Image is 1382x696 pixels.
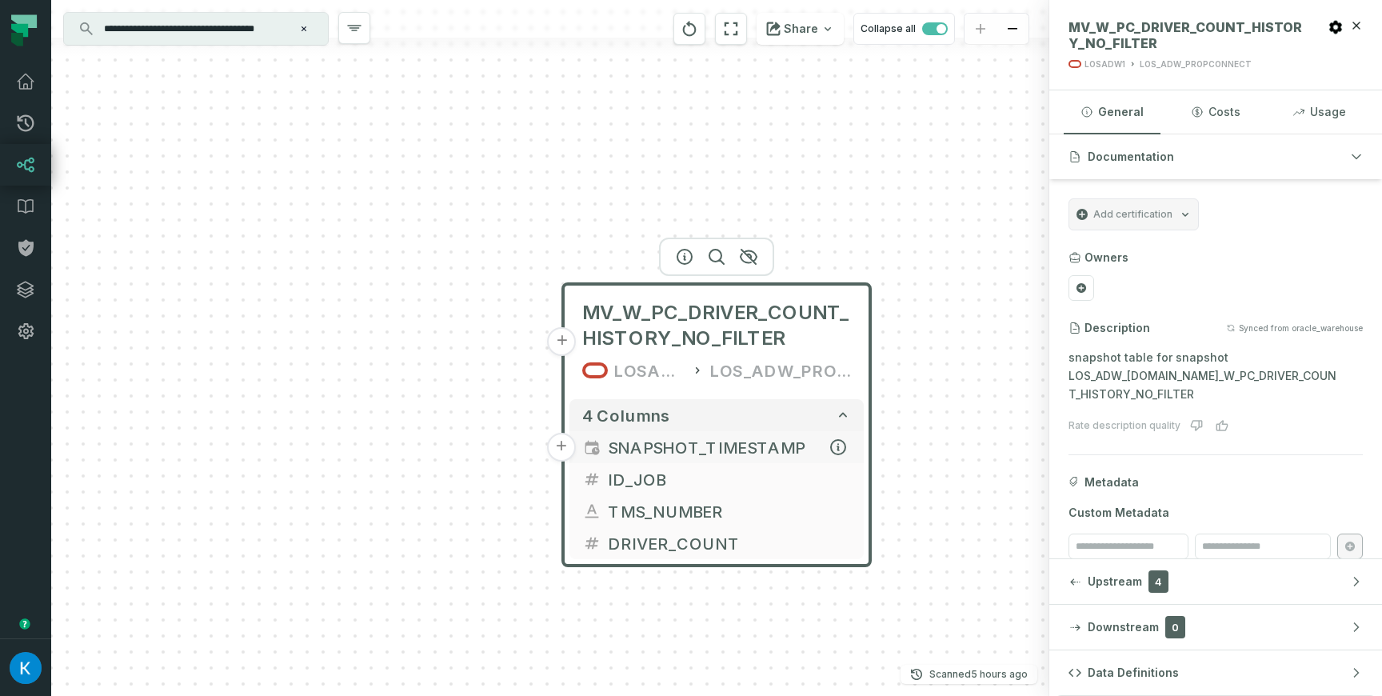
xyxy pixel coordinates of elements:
[608,499,851,523] span: TMS_NUMBER
[1140,58,1252,70] div: LOS_ADW_PROPCONNECT
[296,21,312,37] button: Clear search query
[18,617,32,631] div: Tooltip anchor
[1084,250,1128,266] h3: Owners
[569,495,864,527] button: TMS_NUMBER
[582,502,601,521] span: string
[582,534,601,553] span: decimal
[853,13,955,45] button: Collapse all
[10,652,42,684] img: avatar of Kosta Shougaev
[1084,474,1139,490] span: Metadata
[1068,19,1305,51] span: MV_W_PC_DRIVER_COUNT_HISTORY_NO_FILTER
[997,14,1029,45] button: zoom out
[1226,323,1363,333] button: Synced from oracle_warehouse
[1068,505,1363,521] span: Custom Metadata
[608,467,851,491] span: ID_JOB
[547,433,576,462] button: +
[710,358,851,383] div: LOS_ADW_PROPCONNECT
[1049,605,1382,650] button: Downstream0
[1084,58,1125,70] div: LOSADW1
[1088,665,1179,681] span: Data Definitions
[971,668,1028,680] relative-time: Sep 8, 2025, 4:06 AM GMT+3
[569,463,864,495] button: ID_JOB
[569,527,864,559] button: DRIVER_COUNT
[608,435,851,459] span: SNAPSHOT_TIMESTAMP
[1068,349,1363,403] p: snapshot table for snapshot LOS_ADW_[DOMAIN_NAME]_W_PC_DRIVER_COUNT_HISTORY_NO_FILTER
[1088,574,1142,590] span: Upstream
[1068,419,1180,432] div: Rate description quality
[1271,90,1368,134] button: Usage
[901,665,1037,684] button: Scanned[DATE] 4:06:18 AM
[1165,616,1185,638] span: 0
[582,438,601,457] span: timestamp
[1088,619,1159,635] span: Downstream
[582,470,601,489] span: decimal
[569,431,864,463] button: SNAPSHOT_TIMESTAMP
[1093,208,1172,221] span: Add certification
[757,13,844,45] button: Share
[582,300,851,351] span: MV_W_PC_DRIVER_COUNT_HISTORY_NO_FILTER
[1064,90,1160,134] button: General
[608,531,851,555] span: DRIVER_COUNT
[614,358,685,383] div: LOSADW1
[1167,90,1264,134] button: Costs
[1084,320,1150,336] h3: Description
[1049,559,1382,604] button: Upstream4
[548,327,577,356] button: +
[929,666,1028,682] p: Scanned
[1068,198,1199,230] button: Add certification
[1088,149,1174,165] span: Documentation
[582,406,670,425] span: 4 columns
[1148,570,1168,593] span: 4
[1049,134,1382,179] button: Documentation
[1049,650,1382,695] button: Data Definitions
